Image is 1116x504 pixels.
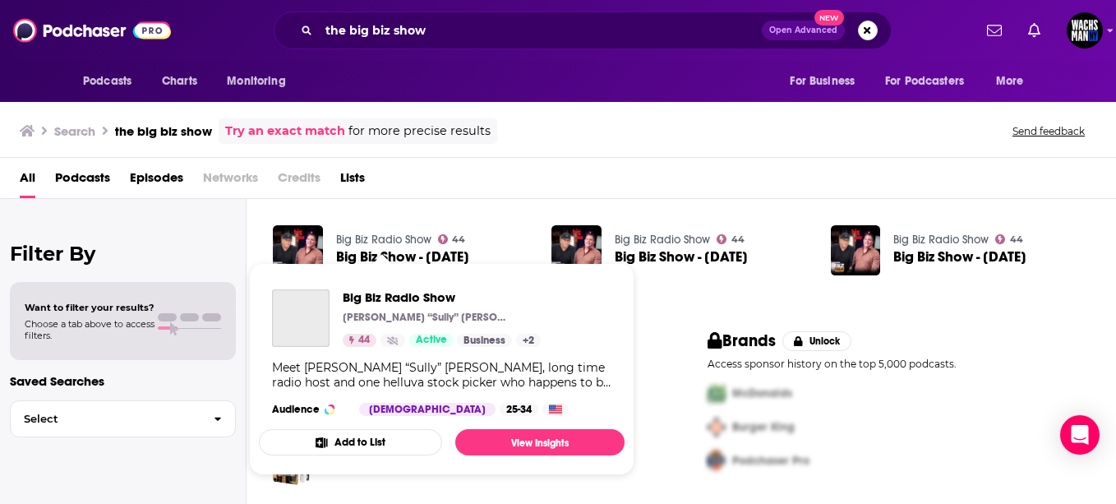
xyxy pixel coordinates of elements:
div: Open Intercom Messenger [1060,415,1100,455]
button: Open AdvancedNew [762,21,845,40]
span: Podchaser Pro [732,454,809,468]
h2: Brands [708,331,776,351]
a: Big Biz Radio Show [272,289,330,347]
a: Big Biz Radio Show [893,233,989,247]
a: All [20,164,35,198]
a: +2 [516,334,541,347]
span: Podcasts [83,70,131,93]
span: McDonalds [732,386,792,400]
span: More [996,70,1024,93]
a: 44 [995,234,1023,244]
span: Networks [203,164,258,198]
span: Charts [162,70,197,93]
button: Select [10,400,236,437]
a: 44 [717,234,745,244]
img: Big Biz Show - June 2, 2022 [831,225,881,275]
span: Big Biz Show - [DATE] [615,250,748,264]
span: Burger King [732,420,795,434]
img: Second Pro Logo [701,410,732,444]
button: open menu [985,66,1045,97]
button: Show profile menu [1067,12,1103,49]
span: 44 [452,236,465,243]
span: Want to filter your results? [25,302,154,313]
span: Choose a tab above to access filters. [25,318,154,341]
a: Business [457,334,512,347]
span: 44 [358,332,370,349]
div: Search podcasts, credits, & more... [274,12,892,49]
h3: the big biz show [115,123,212,139]
img: Podchaser - Follow, Share and Rate Podcasts [13,15,171,46]
a: 44 [438,234,466,244]
button: Add to List [259,429,442,455]
h3: Audience [272,403,346,416]
div: [DEMOGRAPHIC_DATA] [359,403,496,416]
a: 44 [343,334,376,347]
button: Send feedback [1008,124,1090,138]
span: Logged in as WachsmanNY [1067,12,1103,49]
img: First Pro Logo [701,377,732,410]
span: Open Advanced [769,26,837,35]
input: Search podcasts, credits, & more... [319,17,762,44]
h2: Filter By [10,242,236,266]
button: open menu [215,66,307,97]
span: For Podcasters [885,70,964,93]
a: Active [409,334,454,347]
a: View Insights [455,429,625,455]
a: Podcasts [55,164,110,198]
a: Big Biz Radio Show [336,233,431,247]
a: Charts [151,66,207,97]
button: open menu [71,66,153,97]
img: User Profile [1067,12,1103,49]
a: Big Biz Radio Show [615,233,710,247]
span: Big Biz Show - [DATE] [893,250,1026,264]
span: New [814,10,844,25]
span: Credits [278,164,321,198]
a: Episodes [130,164,183,198]
span: 44 [731,236,745,243]
img: Third Pro Logo [701,444,732,478]
a: Show notifications dropdown [980,16,1008,44]
a: Show notifications dropdown [1021,16,1047,44]
p: [PERSON_NAME] “Sully” [PERSON_NAME] [343,311,507,324]
button: Unlock [782,331,852,351]
span: Select [11,414,201,424]
span: Active [416,332,447,349]
span: Big Biz Show - [DATE] [336,250,469,264]
a: Big Biz Radio Show [343,289,541,305]
span: For Business [790,70,855,93]
h3: Search [54,123,95,139]
span: Monitoring [227,70,285,93]
a: Big Biz Show - June 2, 2022 [893,250,1026,264]
button: open menu [778,66,875,97]
div: 25-34 [500,403,538,416]
span: for more precise results [348,122,491,141]
a: Lists [340,164,365,198]
img: Big Biz Show - May 5, 2022 [273,225,323,275]
span: 44 [1010,236,1023,243]
p: Access sponsor history on the top 5,000 podcasts. [708,358,1090,370]
button: open menu [874,66,988,97]
a: Big Biz Show - May 5, 2022 [336,250,469,264]
img: Big Biz Show - May 12, 2022 [551,225,602,275]
p: Saved Searches [10,373,236,389]
a: Try an exact match [225,122,345,141]
div: Meet [PERSON_NAME] “Sully” [PERSON_NAME], long time radio host and one helluva stock picker who h... [272,360,611,390]
a: Big Biz Show - May 12, 2022 [615,250,748,264]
